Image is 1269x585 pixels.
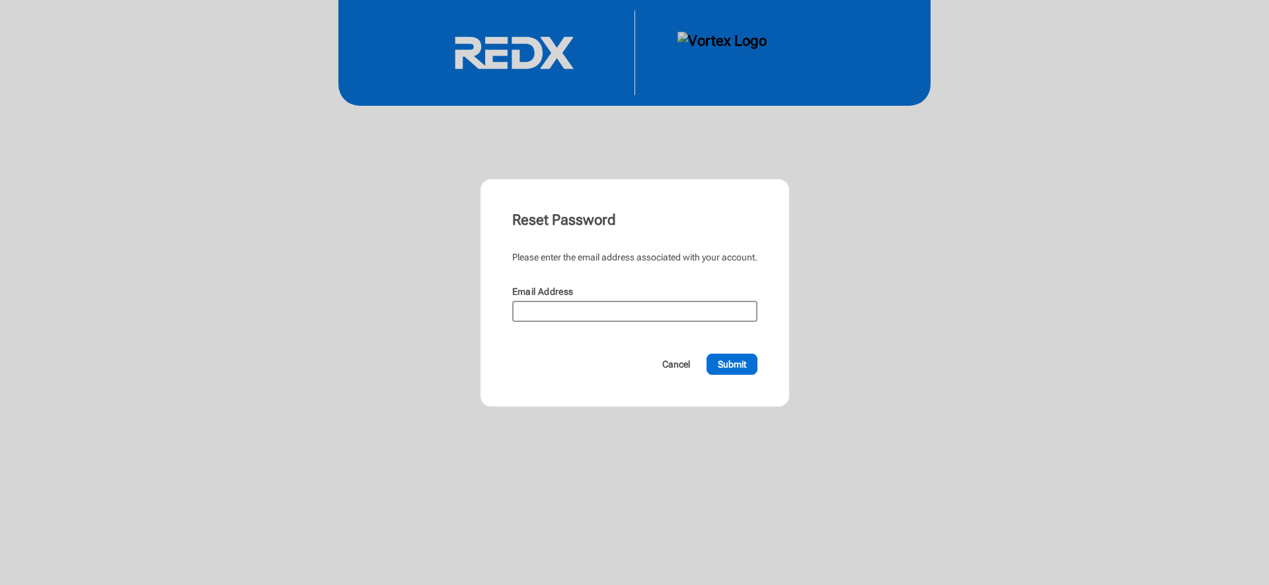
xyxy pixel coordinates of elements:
[707,354,757,375] button: Submit
[718,358,746,371] span: Submit
[512,251,757,264] div: Please enter the email address associated with your account.
[512,211,757,229] div: Reset Password
[651,354,701,375] button: Cancel
[512,286,574,297] label: Email Address
[662,358,690,371] span: Cancel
